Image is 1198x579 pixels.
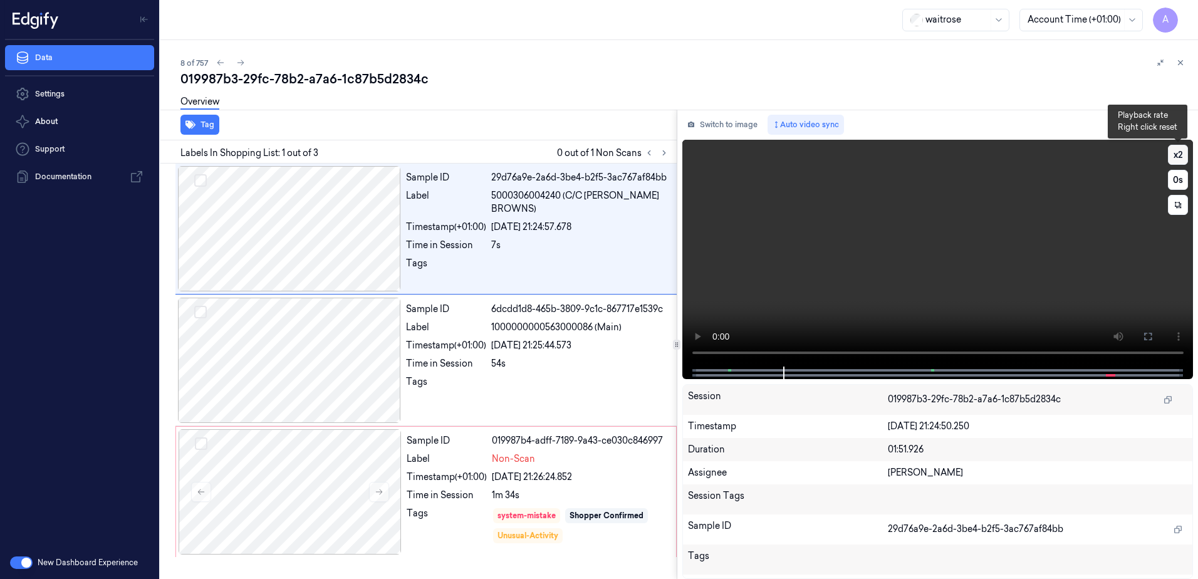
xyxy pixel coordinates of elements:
[406,189,486,216] div: Label
[888,523,1063,536] span: 29d76a9e-2a6d-3be4-b2f5-3ac767af84bb
[406,303,486,316] div: Sample ID
[491,339,669,352] div: [DATE] 21:25:44.573
[768,115,844,135] button: Auto video sync
[888,466,1188,479] div: [PERSON_NAME]
[407,434,487,447] div: Sample ID
[688,390,888,410] div: Session
[406,357,486,370] div: Time in Session
[406,221,486,234] div: Timestamp (+01:00)
[688,489,888,509] div: Session Tags
[491,189,669,216] span: 5000306004240 (C/C [PERSON_NAME] BROWNS)
[491,321,622,334] span: 1000000000563000086 (Main)
[134,9,154,29] button: Toggle Navigation
[497,530,558,541] div: Unusual-Activity
[492,489,669,502] div: 1m 34s
[492,452,535,466] span: Non-Scan
[406,171,486,184] div: Sample ID
[195,437,207,450] button: Select row
[888,393,1061,406] span: 019987b3-29fc-78b2-a7a6-1c87b5d2834c
[688,550,888,570] div: Tags
[5,81,154,107] a: Settings
[406,239,486,252] div: Time in Session
[491,171,669,184] div: 29d76a9e-2a6d-3be4-b2f5-3ac767af84bb
[491,303,669,316] div: 6dcdd1d8-465b-3809-9c1c-867717e1539c
[1168,170,1188,190] button: 0s
[491,221,669,234] div: [DATE] 21:24:57.678
[406,375,486,395] div: Tags
[557,145,672,160] span: 0 out of 1 Non Scans
[180,70,1188,88] div: 019987b3-29fc-78b2-a7a6-1c87b5d2834c
[407,452,487,466] div: Label
[407,489,487,502] div: Time in Session
[406,339,486,352] div: Timestamp (+01:00)
[180,95,219,110] a: Overview
[5,164,154,189] a: Documentation
[497,510,556,521] div: system-mistake
[180,115,219,135] button: Tag
[406,321,486,334] div: Label
[492,471,669,484] div: [DATE] 21:26:24.852
[688,420,888,433] div: Timestamp
[688,466,888,479] div: Assignee
[682,115,763,135] button: Switch to image
[888,443,1188,456] div: 01:51.926
[888,420,1188,433] div: [DATE] 21:24:50.250
[407,507,487,545] div: Tags
[688,443,888,456] div: Duration
[1168,145,1188,165] button: x2
[180,58,208,68] span: 8 of 757
[5,45,154,70] a: Data
[5,137,154,162] a: Support
[180,147,318,160] span: Labels In Shopping List: 1 out of 3
[406,257,486,277] div: Tags
[1153,8,1178,33] button: A
[570,510,643,521] div: Shopper Confirmed
[407,471,487,484] div: Timestamp (+01:00)
[492,434,669,447] div: 019987b4-adff-7189-9a43-ce030c846997
[194,174,207,187] button: Select row
[5,109,154,134] button: About
[491,239,669,252] div: 7s
[688,519,888,540] div: Sample ID
[491,357,669,370] div: 54s
[194,306,207,318] button: Select row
